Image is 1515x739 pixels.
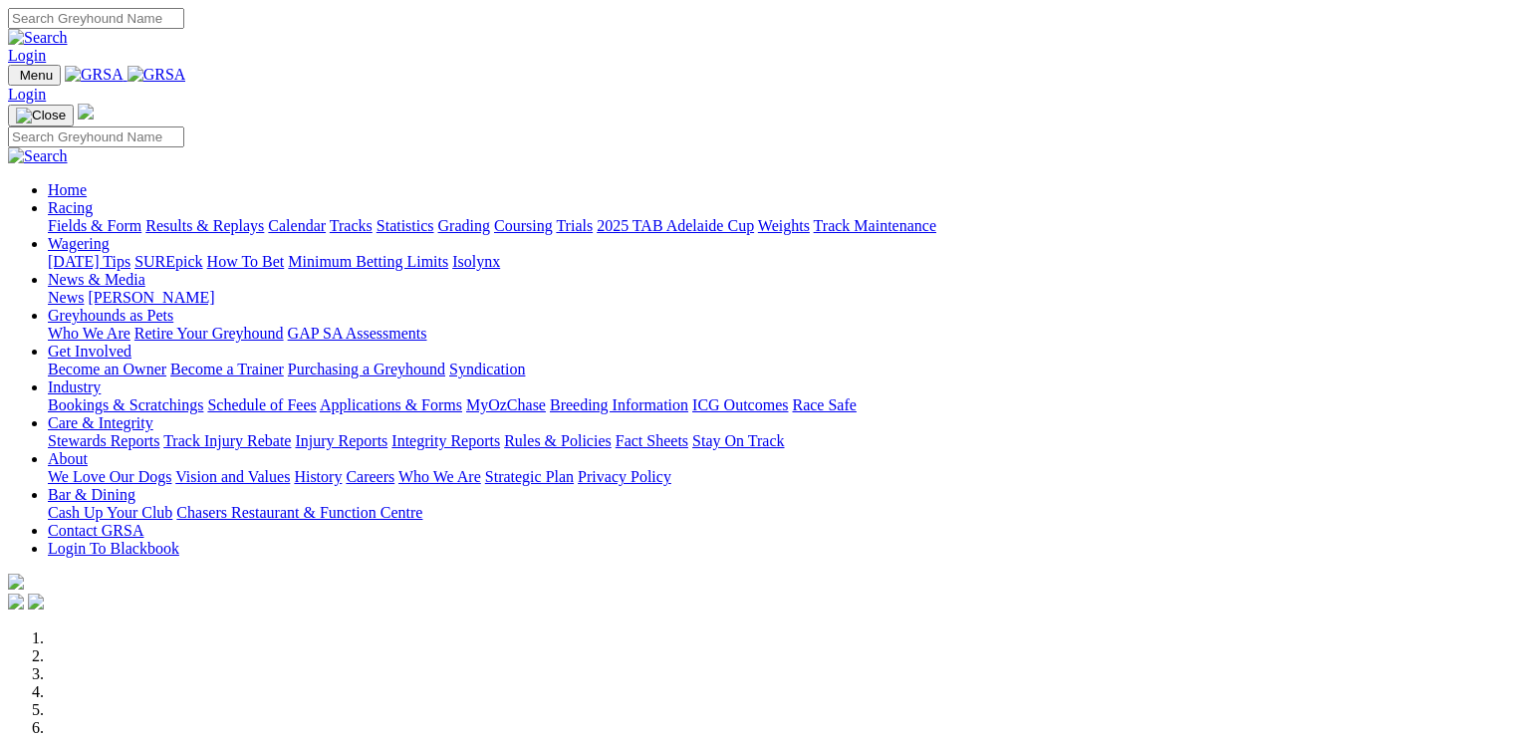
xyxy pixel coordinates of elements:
[176,504,422,521] a: Chasers Restaurant & Function Centre
[391,432,500,449] a: Integrity Reports
[48,325,130,342] a: Who We Are
[8,147,68,165] img: Search
[48,181,87,198] a: Home
[597,217,754,234] a: 2025 TAB Adelaide Cup
[48,307,173,324] a: Greyhounds as Pets
[175,468,290,485] a: Vision and Values
[134,253,202,270] a: SUREpick
[48,361,1507,378] div: Get Involved
[288,253,448,270] a: Minimum Betting Limits
[207,253,285,270] a: How To Bet
[48,468,1507,486] div: About
[48,414,153,431] a: Care & Integrity
[346,468,394,485] a: Careers
[48,343,131,360] a: Get Involved
[8,126,184,147] input: Search
[78,104,94,120] img: logo-grsa-white.png
[8,8,184,29] input: Search
[48,468,171,485] a: We Love Our Dogs
[48,486,135,503] a: Bar & Dining
[8,105,74,126] button: Toggle navigation
[48,235,110,252] a: Wagering
[8,29,68,47] img: Search
[8,47,46,64] a: Login
[48,396,1507,414] div: Industry
[792,396,856,413] a: Race Safe
[48,504,1507,522] div: Bar & Dining
[578,468,671,485] a: Privacy Policy
[48,378,101,395] a: Industry
[504,432,612,449] a: Rules & Policies
[616,432,688,449] a: Fact Sheets
[377,217,434,234] a: Statistics
[692,396,788,413] a: ICG Outcomes
[452,253,500,270] a: Isolynx
[485,468,574,485] a: Strategic Plan
[48,289,1507,307] div: News & Media
[556,217,593,234] a: Trials
[449,361,525,377] a: Syndication
[16,108,66,123] img: Close
[8,574,24,590] img: logo-grsa-white.png
[48,504,172,521] a: Cash Up Your Club
[288,325,427,342] a: GAP SA Assessments
[48,253,130,270] a: [DATE] Tips
[438,217,490,234] a: Grading
[268,217,326,234] a: Calendar
[163,432,291,449] a: Track Injury Rebate
[8,594,24,610] img: facebook.svg
[48,396,203,413] a: Bookings & Scratchings
[550,396,688,413] a: Breeding Information
[48,361,166,377] a: Become an Owner
[320,396,462,413] a: Applications & Forms
[88,289,214,306] a: [PERSON_NAME]
[330,217,373,234] a: Tracks
[398,468,481,485] a: Who We Are
[48,432,1507,450] div: Care & Integrity
[134,325,284,342] a: Retire Your Greyhound
[48,450,88,467] a: About
[127,66,186,84] img: GRSA
[48,325,1507,343] div: Greyhounds as Pets
[288,361,445,377] a: Purchasing a Greyhound
[8,65,61,86] button: Toggle navigation
[207,396,316,413] a: Schedule of Fees
[48,522,143,539] a: Contact GRSA
[692,432,784,449] a: Stay On Track
[48,217,1507,235] div: Racing
[48,432,159,449] a: Stewards Reports
[48,540,179,557] a: Login To Blackbook
[48,253,1507,271] div: Wagering
[65,66,124,84] img: GRSA
[48,289,84,306] a: News
[294,468,342,485] a: History
[145,217,264,234] a: Results & Replays
[48,217,141,234] a: Fields & Form
[494,217,553,234] a: Coursing
[28,594,44,610] img: twitter.svg
[8,86,46,103] a: Login
[48,271,145,288] a: News & Media
[20,68,53,83] span: Menu
[814,217,936,234] a: Track Maintenance
[295,432,387,449] a: Injury Reports
[170,361,284,377] a: Become a Trainer
[466,396,546,413] a: MyOzChase
[758,217,810,234] a: Weights
[48,199,93,216] a: Racing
